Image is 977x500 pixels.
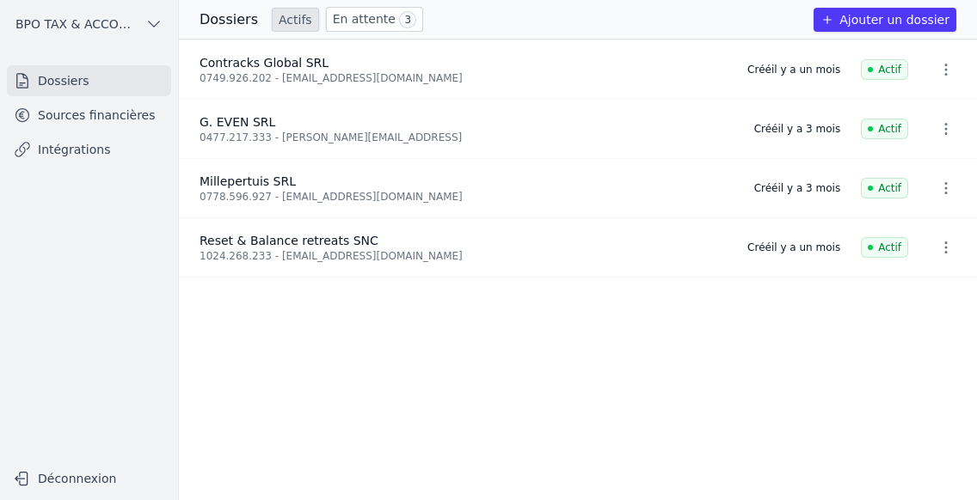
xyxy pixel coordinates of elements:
a: En attente 3 [326,7,423,32]
span: Actif [861,119,908,139]
span: Millepertuis SRL [200,174,296,188]
span: G. EVEN SRL [200,115,275,129]
div: Créé il y a un mois [747,241,840,254]
a: Sources financières [7,100,171,131]
div: 0477.217.333 - [PERSON_NAME][EMAIL_ADDRESS] [200,131,734,144]
div: Créé il y a 3 mois [754,181,840,195]
div: Créé il y a un mois [747,63,840,76]
span: Actif [861,178,908,198]
a: Actifs [272,8,319,32]
div: 0749.926.202 - [EMAIL_ADDRESS][DOMAIN_NAME] [200,71,727,85]
button: BPO TAX & ACCOUNTANCY SRL [7,10,171,38]
div: 1024.268.233 - [EMAIL_ADDRESS][DOMAIN_NAME] [200,249,727,263]
a: Intégrations [7,134,171,165]
span: Actif [861,237,908,258]
span: BPO TAX & ACCOUNTANCY SRL [15,15,138,33]
div: Créé il y a 3 mois [754,122,840,136]
span: Actif [861,59,908,80]
button: Déconnexion [7,465,171,492]
span: Reset & Balance retreats SNC [200,234,378,247]
a: Dossiers [7,65,171,96]
button: Ajouter un dossier [814,8,956,32]
span: Contracks Global SRL [200,56,329,70]
div: 0778.596.927 - [EMAIL_ADDRESS][DOMAIN_NAME] [200,190,734,204]
span: 3 [399,11,416,28]
h3: Dossiers [200,9,258,30]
